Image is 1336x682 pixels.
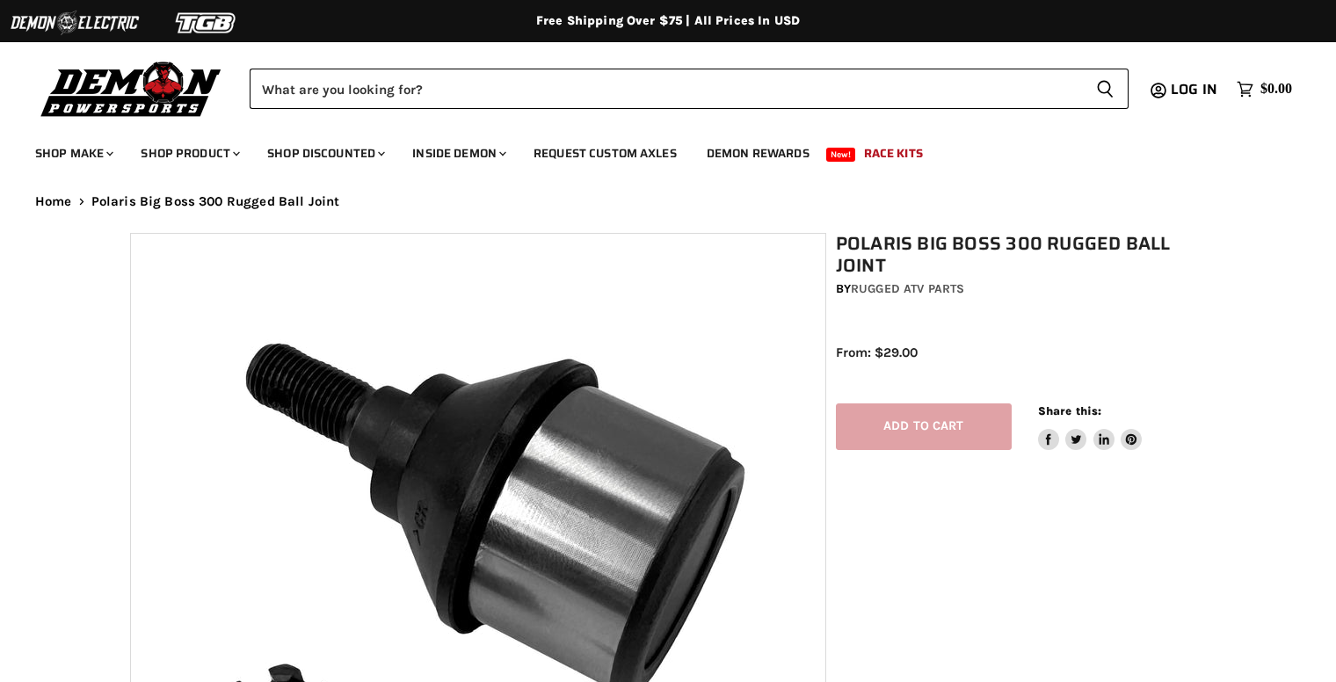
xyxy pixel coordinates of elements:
[836,233,1216,277] h1: Polaris Big Boss 300 Rugged Ball Joint
[35,194,72,209] a: Home
[836,279,1216,299] div: by
[22,135,124,171] a: Shop Make
[35,57,228,120] img: Demon Powersports
[91,194,340,209] span: Polaris Big Boss 300 Rugged Ball Joint
[127,135,250,171] a: Shop Product
[693,135,823,171] a: Demon Rewards
[250,69,1129,109] form: Product
[1228,76,1301,102] a: $0.00
[141,6,272,40] img: TGB Logo 2
[851,281,964,296] a: Rugged ATV Parts
[836,345,918,360] span: From: $29.00
[520,135,690,171] a: Request Custom Axles
[399,135,517,171] a: Inside Demon
[250,69,1082,109] input: Search
[826,148,856,162] span: New!
[1038,404,1101,417] span: Share this:
[1260,81,1292,98] span: $0.00
[22,128,1288,171] ul: Main menu
[9,6,141,40] img: Demon Electric Logo 2
[1171,78,1217,100] span: Log in
[1082,69,1129,109] button: Search
[254,135,396,171] a: Shop Discounted
[851,135,936,171] a: Race Kits
[1038,403,1143,450] aside: Share this:
[1163,82,1228,98] a: Log in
